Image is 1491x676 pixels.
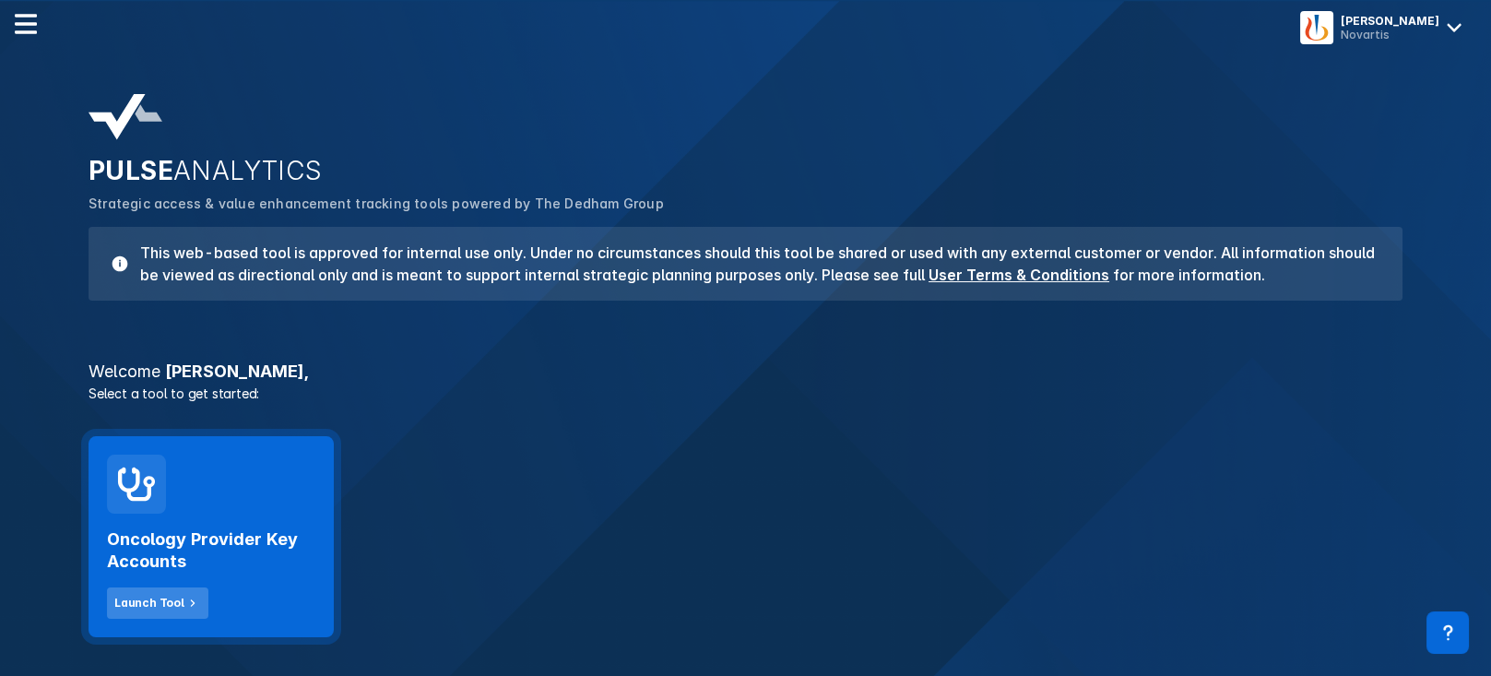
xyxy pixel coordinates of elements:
[89,194,1402,214] p: Strategic access & value enhancement tracking tools powered by The Dedham Group
[1426,611,1469,654] div: Contact Support
[929,266,1109,284] a: User Terms & Conditions
[107,587,208,619] button: Launch Tool
[1341,14,1439,28] div: [PERSON_NAME]
[15,13,37,35] img: menu--horizontal.svg
[107,528,315,573] h2: Oncology Provider Key Accounts
[77,363,1414,380] h3: [PERSON_NAME] ,
[129,242,1380,286] h3: This web-based tool is approved for internal use only. Under no circumstances should this tool be...
[89,362,160,381] span: Welcome
[1341,28,1439,42] div: Novartis
[89,155,1402,186] h2: PULSE
[114,595,184,611] div: Launch Tool
[1304,15,1330,41] img: menu button
[89,436,334,637] a: Oncology Provider Key AccountsLaunch Tool
[89,94,162,140] img: pulse-analytics-logo
[173,155,323,186] span: ANALYTICS
[77,384,1414,403] p: Select a tool to get started:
